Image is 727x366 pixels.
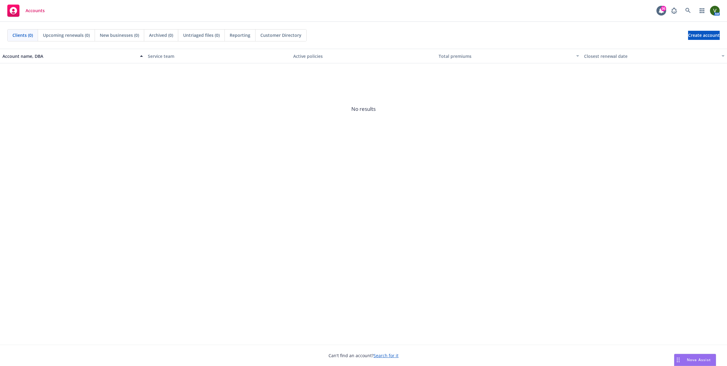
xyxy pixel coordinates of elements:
[148,53,288,59] div: Service team
[674,354,716,366] button: Nova Assist
[2,53,136,59] div: Account name, DBA
[12,32,33,38] span: Clients (0)
[293,53,434,59] div: Active policies
[329,352,398,359] span: Can't find an account?
[183,32,220,38] span: Untriaged files (0)
[696,5,708,17] a: Switch app
[584,53,718,59] div: Closest renewal date
[26,8,45,13] span: Accounts
[291,49,436,63] button: Active policies
[374,353,398,358] a: Search for it
[687,357,711,362] span: Nova Assist
[149,32,173,38] span: Archived (0)
[682,5,694,17] a: Search
[5,2,47,19] a: Accounts
[688,30,720,41] span: Create account
[661,6,666,11] div: 36
[43,32,90,38] span: Upcoming renewals (0)
[230,32,250,38] span: Reporting
[668,5,680,17] a: Report a Bug
[145,49,291,63] button: Service team
[100,32,139,38] span: New businesses (0)
[436,49,582,63] button: Total premiums
[674,354,682,366] div: Drag to move
[688,31,720,40] a: Create account
[260,32,301,38] span: Customer Directory
[439,53,572,59] div: Total premiums
[710,6,720,16] img: photo
[582,49,727,63] button: Closest renewal date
